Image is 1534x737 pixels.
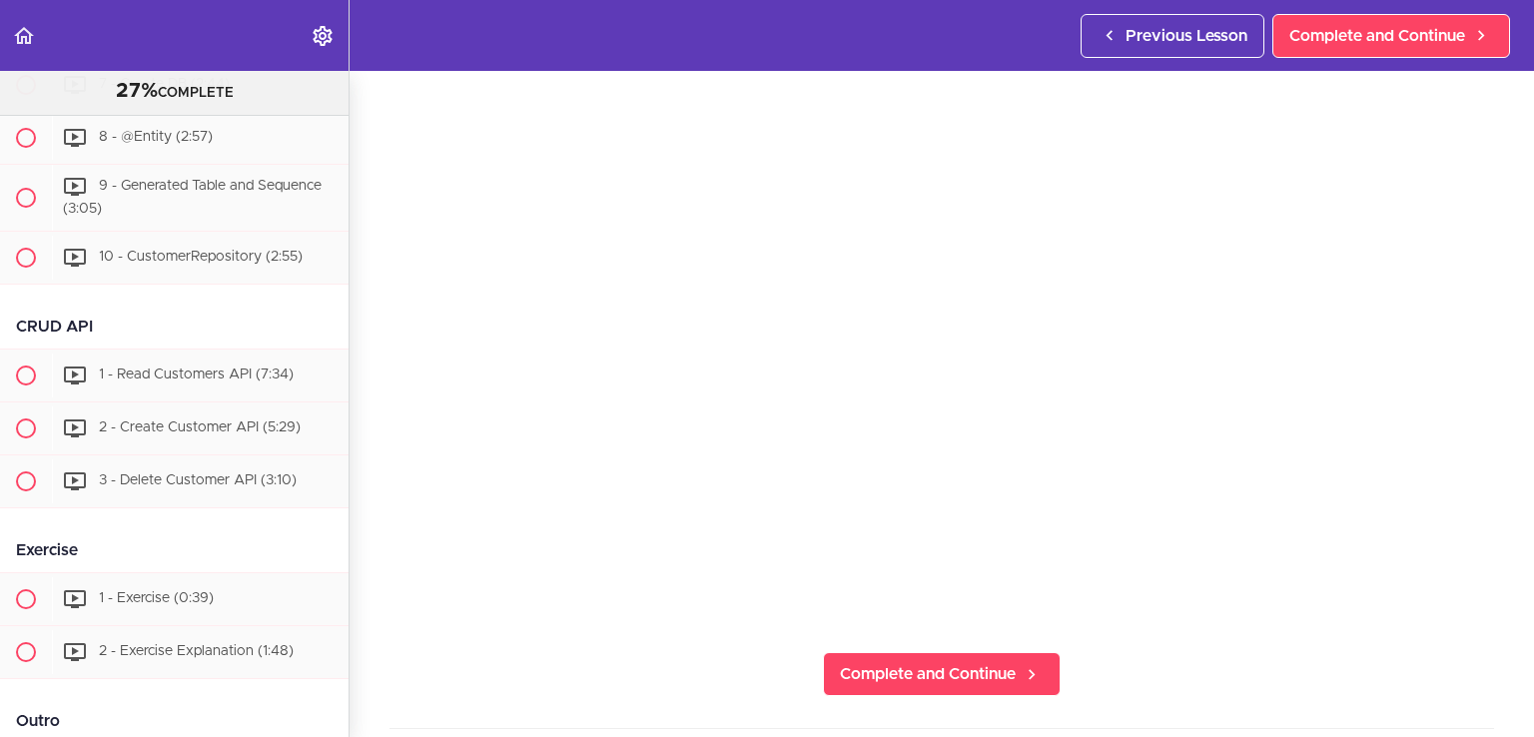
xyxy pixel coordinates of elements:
span: Previous Lesson [1126,24,1247,48]
span: Complete and Continue [840,662,1016,686]
a: Previous Lesson [1081,14,1264,58]
a: Complete and Continue [823,652,1061,696]
span: 3 - Delete Customer API (3:10) [99,473,297,487]
span: 1 - Read Customers API (7:34) [99,368,294,381]
span: 2 - Create Customer API (5:29) [99,420,301,434]
span: 27% [116,81,158,101]
svg: Settings Menu [311,24,335,48]
span: 10 - CustomerRepository (2:55) [99,250,303,264]
a: Complete and Continue [1272,14,1510,58]
span: 9 - Generated Table and Sequence (3:05) [63,180,322,217]
svg: Back to course curriculum [12,24,36,48]
span: Complete and Continue [1289,24,1465,48]
span: 1 - Exercise (0:39) [99,591,214,605]
span: 8 - @Entity (2:57) [99,131,213,145]
span: 2 - Exercise Explanation (1:48) [99,644,294,658]
div: COMPLETE [25,79,324,105]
